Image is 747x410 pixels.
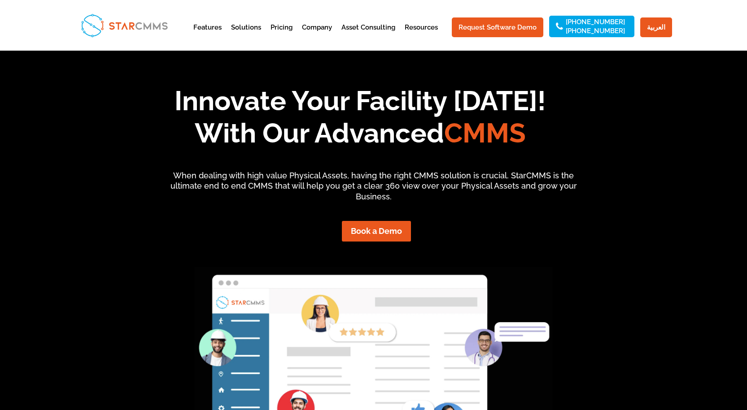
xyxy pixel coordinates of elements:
[162,170,585,202] p: When dealing with high value Physical Assets, having the right CMMS solution is crucial. StarCMMS...
[49,85,672,154] h1: Innovate Your Facility [DATE]! With Our Advanced
[341,24,395,46] a: Asset Consulting
[342,221,411,241] a: Book a Demo
[452,17,543,37] a: Request Software Demo
[193,24,222,46] a: Features
[405,24,438,46] a: Resources
[271,24,293,46] a: Pricing
[302,24,332,46] a: Company
[444,117,526,149] span: CMMS
[640,17,672,37] a: العربية
[231,24,261,46] a: Solutions
[566,28,625,34] a: [PHONE_NUMBER]
[566,19,625,25] a: [PHONE_NUMBER]
[77,10,171,41] img: StarCMMS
